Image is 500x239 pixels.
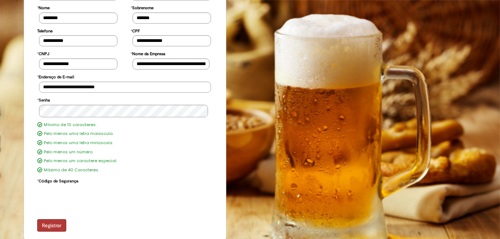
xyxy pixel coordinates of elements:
[44,167,99,173] label: Máximo de 40 Caracteres.
[131,25,140,36] label: CPF
[131,48,165,58] label: Nome da Empresa
[44,122,96,128] label: Mínimo de 10 caracteres.
[44,140,113,146] label: Pelo menos uma letra minúscula.
[44,131,113,137] label: Pelo menos uma letra maiúscula.
[37,219,66,232] button: Registrar
[37,2,50,13] label: Nome
[37,25,53,36] label: Telefone
[131,2,154,13] label: Sobrenome
[39,185,151,214] iframe: reCAPTCHA
[37,175,78,186] label: Código de Segurança
[44,149,93,155] label: Pelo menos um número.
[37,94,50,105] label: Senha
[37,48,49,58] label: CNPJ
[37,71,74,82] label: Endereço de E-mail
[44,158,117,164] label: Pelo menos um caractere especial.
